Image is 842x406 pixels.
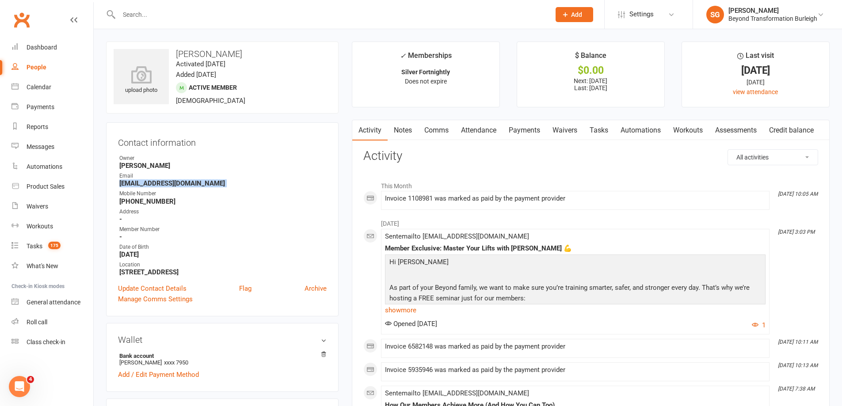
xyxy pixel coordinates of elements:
h3: Contact information [118,134,327,148]
a: What's New [11,256,93,276]
div: Tasks [27,243,42,250]
iframe: Intercom live chat [9,376,30,397]
div: Calendar [27,83,51,91]
li: This Month [363,177,818,191]
li: [DATE] [363,214,818,228]
div: Invoice 5935946 was marked as paid by the payment provider [385,366,766,374]
span: Opened [DATE] [385,320,437,328]
a: General attendance kiosk mode [11,292,93,312]
div: General attendance [27,299,80,306]
div: Invoice 1108981 was marked as paid by the payment provider [385,195,766,202]
div: Product Sales [27,183,65,190]
a: Add / Edit Payment Method [118,369,199,380]
div: Dashboard [27,44,57,51]
div: [DATE] [690,77,821,87]
div: $ Balance [575,50,606,66]
div: Member Number [119,225,327,234]
h3: [PERSON_NAME] [114,49,331,59]
a: show more [385,304,766,316]
a: Attendance [455,120,503,140]
div: $0.00 [525,66,656,75]
a: Notes [388,120,418,140]
div: Mobile Number [119,190,327,198]
div: Payments [27,103,54,110]
a: Workouts [11,216,93,236]
span: Active member [189,84,237,91]
i: [DATE] 3:03 PM [778,229,815,235]
div: Roll call [27,319,47,326]
a: Comms [418,120,455,140]
strong: Silver Fortnightly [401,68,450,76]
i: [DATE] 10:11 AM [778,339,818,345]
span: Sent email to [EMAIL_ADDRESS][DOMAIN_NAME] [385,232,529,240]
div: Class check-in [27,338,65,345]
a: Assessments [709,120,763,140]
span: Sent email to [EMAIL_ADDRESS][DOMAIN_NAME] [385,389,529,397]
a: Dashboard [11,38,93,57]
div: Automations [27,163,62,170]
a: Archive [305,283,327,294]
a: Waivers [11,197,93,216]
div: Location [119,261,327,269]
i: [DATE] 10:13 AM [778,362,818,368]
a: Update Contact Details [118,283,187,294]
div: [DATE] [690,66,821,75]
a: Reports [11,117,93,137]
div: Member Exclusive: Master Your Lifts with [PERSON_NAME] 💪 [385,245,766,252]
strong: [EMAIL_ADDRESS][DOMAIN_NAME] [119,179,327,187]
span: xxxx 7950 [164,359,188,366]
i: ✓ [400,52,406,60]
div: Messages [27,143,54,150]
strong: [DATE] [119,250,327,258]
h3: Wallet [118,335,327,345]
a: Manage Comms Settings [118,294,193,304]
time: Activated [DATE] [176,60,225,68]
span: 175 [48,242,61,249]
div: Beyond Transformation Burleigh [728,15,817,23]
a: Tasks 175 [11,236,93,256]
a: Activity [352,120,388,140]
p: As part of your Beyond family, we want to make sure you’re training smarter, safer, and stronger ... [387,282,763,306]
span: Settings [629,4,654,24]
div: Date of Birth [119,243,327,251]
a: People [11,57,93,77]
strong: - [119,233,327,241]
a: Automations [614,120,667,140]
div: upload photo [114,66,169,95]
span: Add [571,11,582,18]
a: Calendar [11,77,93,97]
a: Payments [11,97,93,117]
a: Automations [11,157,93,177]
div: Owner [119,154,327,163]
div: Address [119,208,327,216]
div: Invoice 6582148 was marked as paid by the payment provider [385,343,766,350]
a: Messages [11,137,93,157]
a: Roll call [11,312,93,332]
a: view attendance [733,88,778,95]
div: Memberships [400,50,452,66]
div: [PERSON_NAME] [728,7,817,15]
div: Last visit [737,50,774,66]
strong: - [119,215,327,223]
div: Email [119,172,327,180]
div: Waivers [27,203,48,210]
strong: [PHONE_NUMBER] [119,197,327,205]
i: [DATE] 10:05 AM [778,191,818,197]
p: Next: [DATE] Last: [DATE] [525,77,656,91]
span: Does not expire [405,78,447,85]
button: Add [556,7,593,22]
i: [DATE] 7:38 AM [778,386,815,392]
a: Flag [239,283,251,294]
strong: [PERSON_NAME] [119,162,327,170]
strong: Bank account [119,353,322,359]
h3: Activity [363,149,818,163]
a: Credit balance [763,120,820,140]
li: [PERSON_NAME] [118,351,327,367]
a: Clubworx [11,9,33,31]
p: Hi [PERSON_NAME] [387,257,763,269]
div: What's New [27,262,58,269]
strong: [STREET_ADDRESS] [119,268,327,276]
div: Workouts [27,223,53,230]
div: Reports [27,123,48,130]
time: Added [DATE] [176,71,216,79]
